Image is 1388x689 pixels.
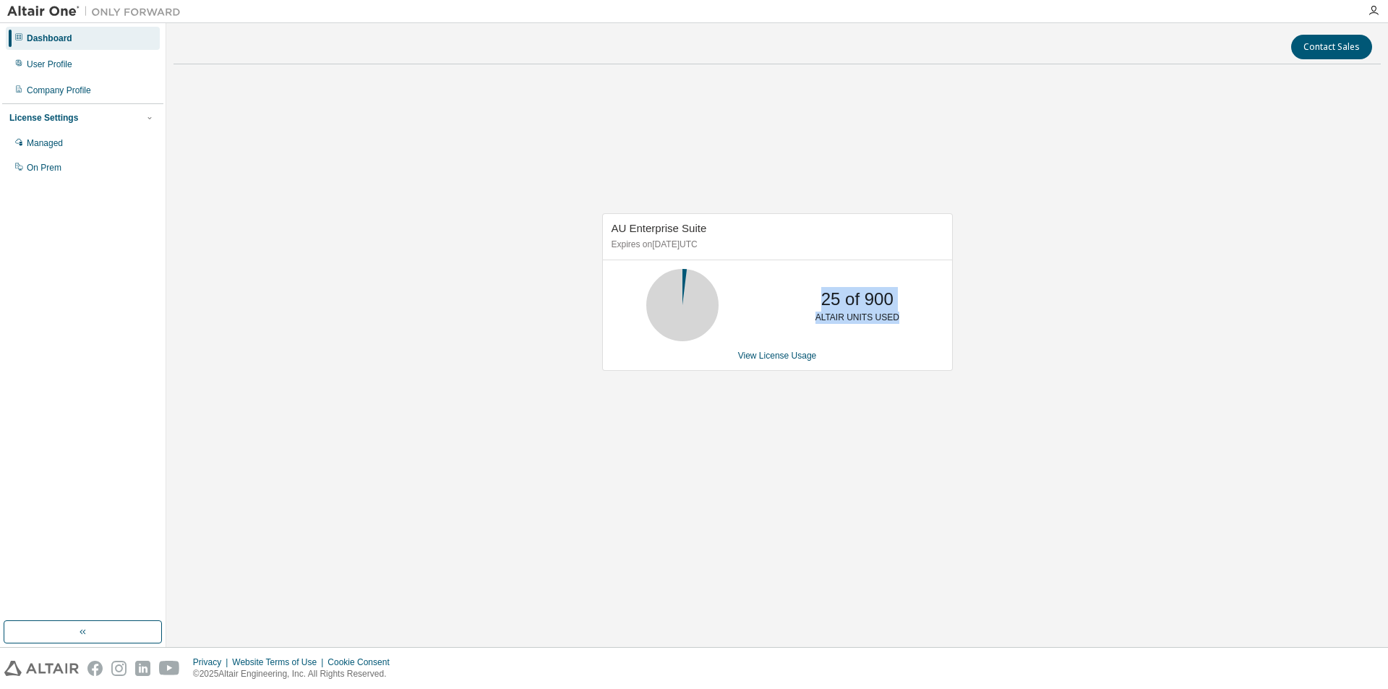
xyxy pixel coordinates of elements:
div: Website Terms of Use [232,656,327,668]
img: Altair One [7,4,188,19]
a: View License Usage [738,351,817,361]
img: altair_logo.svg [4,661,79,676]
div: Managed [27,137,63,149]
img: linkedin.svg [135,661,150,676]
div: License Settings [9,112,78,124]
img: facebook.svg [87,661,103,676]
p: ALTAIR UNITS USED [815,312,899,324]
div: Privacy [193,656,232,668]
div: Company Profile [27,85,91,96]
button: Contact Sales [1291,35,1372,59]
div: Dashboard [27,33,72,44]
p: Expires on [DATE] UTC [612,239,940,251]
img: instagram.svg [111,661,127,676]
div: On Prem [27,162,61,174]
img: youtube.svg [159,661,180,676]
div: Cookie Consent [327,656,398,668]
span: AU Enterprise Suite [612,222,707,234]
p: 25 of 900 [821,287,894,312]
div: User Profile [27,59,72,70]
p: © 2025 Altair Engineering, Inc. All Rights Reserved. [193,668,398,680]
